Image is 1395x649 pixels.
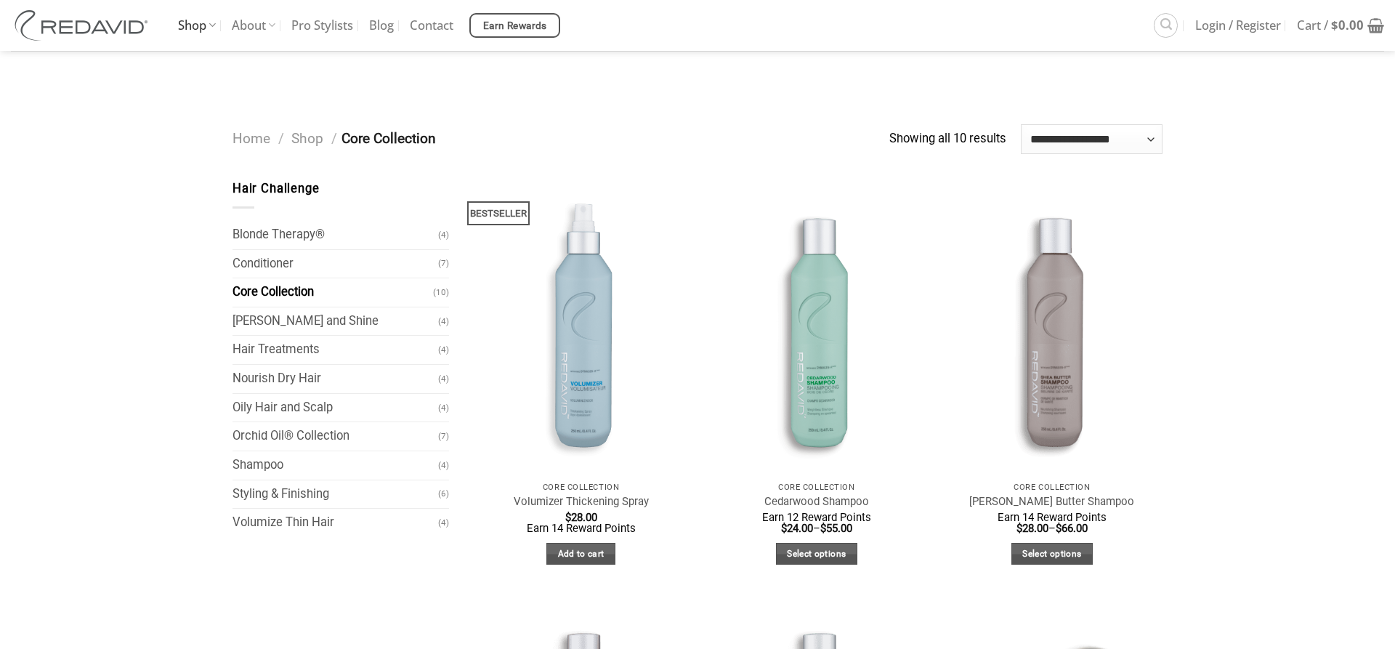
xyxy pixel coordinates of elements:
a: Volumizer Thickening Spray [470,180,692,475]
span: (4) [438,453,449,478]
span: Earn 14 Reward Points [998,511,1107,524]
a: Blonde Therapy® [232,221,438,249]
span: Earn 14 Reward Points [527,522,636,535]
span: (4) [438,337,449,363]
a: Styling & Finishing [232,480,438,509]
select: Shop order [1021,124,1162,153]
span: (4) [438,510,449,536]
span: (4) [438,366,449,392]
span: $ [565,511,571,524]
span: – [949,512,1156,534]
span: (6) [438,481,449,507]
p: Showing all 10 results [889,129,1006,149]
bdi: 55.00 [820,522,852,535]
span: Hair Challenge [232,182,320,195]
span: Earn Rewards [483,18,547,34]
a: Shampoo [232,451,438,480]
span: / [278,130,284,147]
a: Oily Hair and Scalp [232,394,438,422]
span: $ [1056,522,1062,535]
a: Earn Rewards [469,13,560,38]
a: Hair Treatments [232,336,438,364]
img: REDAVID Volumizer Thickening Spray - 1 1 [470,180,692,475]
span: Earn 12 Reward Points [762,511,871,524]
span: Cart / [1297,7,1364,44]
span: $ [1331,17,1338,33]
span: – [713,512,920,534]
a: Home [232,130,270,147]
span: / [331,130,337,147]
a: Conditioner [232,250,438,278]
nav: Core Collection [232,128,889,150]
span: $ [781,522,787,535]
bdi: 24.00 [781,522,813,535]
span: Login / Register [1195,7,1281,44]
span: (4) [438,222,449,248]
a: Search [1154,13,1178,37]
a: Nourish Dry Hair [232,365,438,393]
p: Core Collection [477,483,684,492]
span: (7) [438,251,449,276]
span: (10) [433,280,449,305]
a: Volumizer Thickening Spray [514,495,649,509]
bdi: 66.00 [1056,522,1088,535]
a: Add to cart: “Volumizer Thickening Spray” [546,543,615,565]
img: REDAVID Salon Products | United States [11,10,156,41]
a: Select options for “Cedarwood Shampoo” [776,543,857,565]
bdi: 0.00 [1331,17,1364,33]
a: Shop [291,130,323,147]
span: $ [1016,522,1022,535]
p: Core Collection [713,483,920,492]
a: Cedarwood Shampoo [764,495,869,509]
a: Shea Butter Shampoo [942,180,1163,475]
p: Core Collection [949,483,1156,492]
a: Cedarwood Shampoo [705,180,927,475]
img: REDAVID Shea Butter Shampoo [942,180,1163,475]
a: Volumize Thin Hair [232,509,438,537]
a: [PERSON_NAME] Butter Shampoo [969,495,1134,509]
a: Orchid Oil® Collection [232,422,438,451]
a: Select options for “Shea Butter Shampoo” [1011,543,1093,565]
span: (7) [438,424,449,449]
span: (4) [438,395,449,421]
img: REDAVID Cedarwood Shampoo - 1 [705,180,927,475]
bdi: 28.00 [1016,522,1048,535]
span: $ [820,522,826,535]
bdi: 28.00 [565,511,597,524]
span: (4) [438,309,449,334]
a: Core Collection [232,278,433,307]
a: [PERSON_NAME] and Shine [232,307,438,336]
